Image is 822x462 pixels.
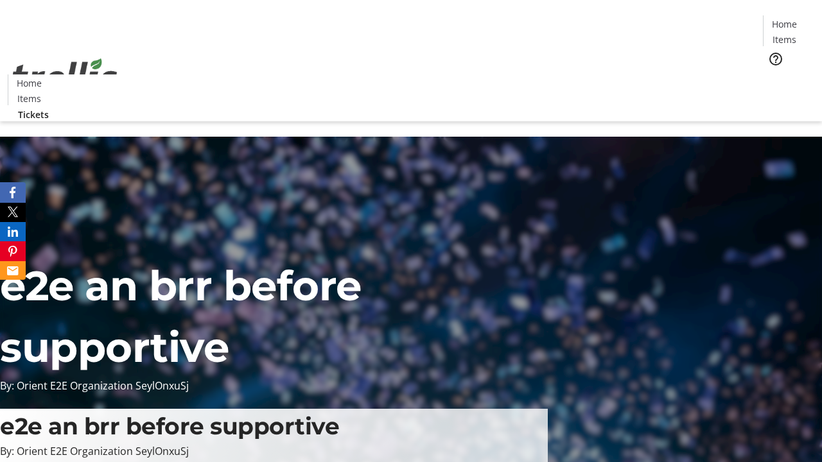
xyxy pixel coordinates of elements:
[773,33,796,46] span: Items
[8,44,122,108] img: Orient E2E Organization SeylOnxuSj's Logo
[763,46,789,72] button: Help
[18,108,49,121] span: Tickets
[8,76,49,90] a: Home
[772,17,797,31] span: Home
[764,17,805,31] a: Home
[764,33,805,46] a: Items
[17,92,41,105] span: Items
[17,76,42,90] span: Home
[8,108,59,121] a: Tickets
[8,92,49,105] a: Items
[763,74,814,88] a: Tickets
[773,74,804,88] span: Tickets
